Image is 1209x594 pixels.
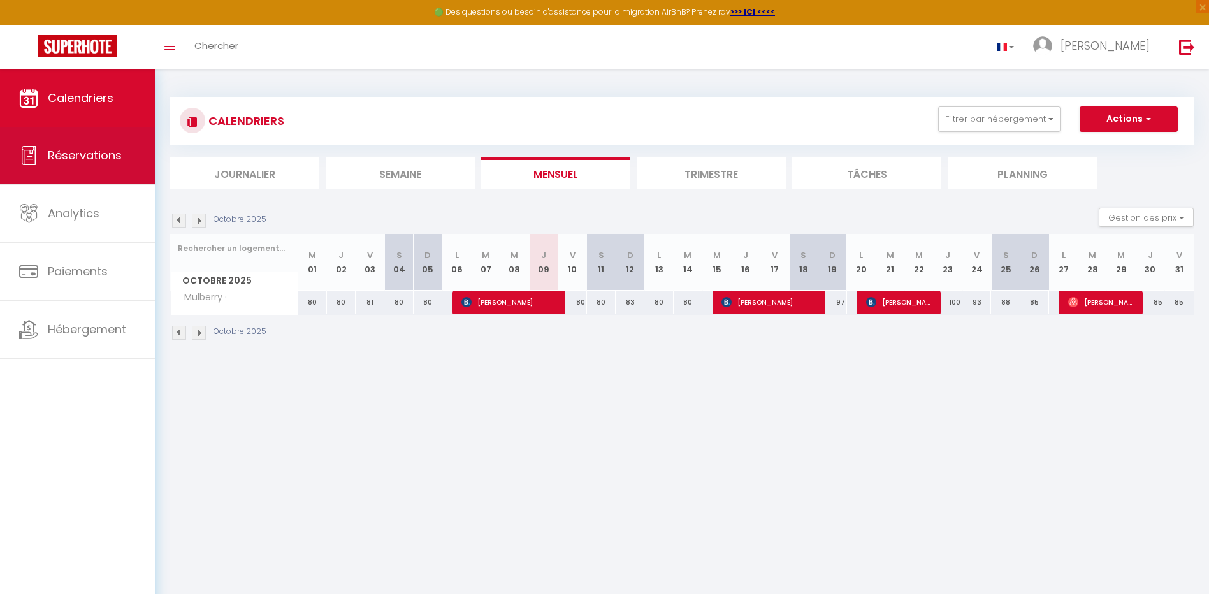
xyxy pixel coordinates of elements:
[178,237,291,260] input: Rechercher un logement...
[48,263,108,279] span: Paiements
[298,291,327,314] div: 80
[934,234,962,291] th: 23
[170,157,319,189] li: Journalier
[171,272,298,290] span: Octobre 2025
[962,291,991,314] div: 93
[570,249,576,261] abbr: V
[1117,249,1125,261] abbr: M
[1024,25,1166,69] a: ... [PERSON_NAME]
[789,234,818,291] th: 18
[974,249,980,261] abbr: V
[991,291,1020,314] div: 88
[1062,249,1066,261] abbr: L
[173,291,230,305] span: Mulberry ·
[1176,249,1182,261] abbr: V
[414,291,442,314] div: 80
[214,326,266,338] p: Octobre 2025
[702,234,731,291] th: 15
[48,147,122,163] span: Réservations
[558,234,586,291] th: 10
[616,291,644,314] div: 83
[962,234,991,291] th: 24
[1164,234,1194,291] th: 31
[1080,106,1178,132] button: Actions
[800,249,806,261] abbr: S
[743,249,748,261] abbr: J
[721,290,817,314] span: [PERSON_NAME]
[1061,38,1150,54] span: [PERSON_NAME]
[396,249,402,261] abbr: S
[529,234,558,291] th: 09
[1136,234,1164,291] th: 30
[616,234,644,291] th: 12
[298,234,327,291] th: 01
[510,249,518,261] abbr: M
[792,157,941,189] li: Tâches
[384,291,413,314] div: 80
[367,249,373,261] abbr: V
[637,157,786,189] li: Trimestre
[424,249,431,261] abbr: D
[481,157,630,189] li: Mensuel
[414,234,442,291] th: 05
[644,234,673,291] th: 13
[772,249,778,261] abbr: V
[1020,291,1049,314] div: 85
[38,35,117,57] img: Super Booking
[730,6,775,17] a: >>> ICI <<<<
[356,234,384,291] th: 03
[1107,234,1136,291] th: 29
[384,234,413,291] th: 04
[482,249,489,261] abbr: M
[1033,36,1052,55] img: ...
[876,234,904,291] th: 21
[48,205,99,221] span: Analytics
[1089,249,1096,261] abbr: M
[1078,234,1106,291] th: 28
[1099,208,1194,227] button: Gestion des prix
[1031,249,1038,261] abbr: D
[945,249,950,261] abbr: J
[934,291,962,314] div: 100
[657,249,661,261] abbr: L
[915,249,923,261] abbr: M
[818,291,846,314] div: 97
[1164,291,1194,314] div: 85
[887,249,894,261] abbr: M
[674,234,702,291] th: 14
[904,234,933,291] th: 22
[948,157,1097,189] li: Planning
[627,249,633,261] abbr: D
[1148,249,1153,261] abbr: J
[308,249,316,261] abbr: M
[327,234,356,291] th: 02
[1003,249,1009,261] abbr: S
[356,291,384,314] div: 81
[818,234,846,291] th: 19
[644,291,673,314] div: 80
[205,106,284,135] h3: CALENDRIERS
[214,214,266,226] p: Octobre 2025
[1068,290,1135,314] span: [PERSON_NAME]
[674,291,702,314] div: 80
[48,90,113,106] span: Calendriers
[587,234,616,291] th: 11
[847,234,876,291] th: 20
[327,291,356,314] div: 80
[500,234,529,291] th: 08
[991,234,1020,291] th: 25
[859,249,863,261] abbr: L
[1049,234,1078,291] th: 27
[731,234,760,291] th: 16
[455,249,459,261] abbr: L
[461,290,557,314] span: [PERSON_NAME]
[684,249,691,261] abbr: M
[1020,234,1049,291] th: 26
[1179,39,1195,55] img: logout
[194,39,238,52] span: Chercher
[587,291,616,314] div: 80
[185,25,248,69] a: Chercher
[829,249,836,261] abbr: D
[541,249,546,261] abbr: J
